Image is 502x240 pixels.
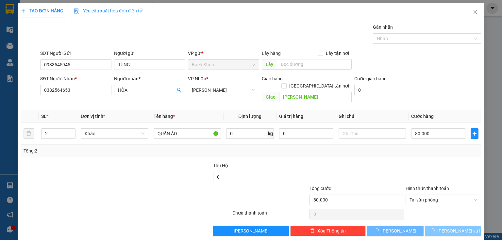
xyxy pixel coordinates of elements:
[85,129,144,138] span: Khác
[310,186,331,191] span: Tổng cước
[40,50,111,57] div: SĐT Người Gửi
[317,227,346,234] span: Xóa Thông tin
[188,76,206,81] span: VP Nhận
[411,114,434,119] span: Cước hàng
[437,227,483,234] span: [PERSON_NAME] và In
[336,110,409,123] th: Ghi chú
[81,114,105,119] span: Đơn vị tính
[310,228,315,233] span: delete
[74,8,79,14] img: icon
[262,92,279,102] span: Giao
[262,59,277,70] span: Lấy
[277,59,352,70] input: Dọc đường
[238,114,261,119] span: Định lượng
[232,209,309,221] div: Chưa thanh toán
[287,82,352,89] span: [GEOGRAPHIC_DATA] tận nơi
[114,75,185,82] div: Người nhận
[406,186,449,191] label: Hình thức thanh toán
[425,226,481,236] button: [PERSON_NAME] và In
[234,227,269,234] span: [PERSON_NAME]
[176,88,181,93] span: user-add
[279,92,352,102] input: Dọc đường
[24,128,34,139] button: delete
[154,114,175,119] span: Tên hàng
[373,24,393,30] label: Gán nhãn
[410,195,477,205] span: Tại văn phòng
[471,128,478,139] button: plus
[262,76,283,81] span: Giao hàng
[374,228,381,233] span: loading
[114,50,185,57] div: Người gửi
[267,128,274,139] span: kg
[279,114,303,119] span: Giá trị hàng
[381,227,416,234] span: [PERSON_NAME]
[471,131,478,136] span: plus
[323,50,352,57] span: Lấy tận nơi
[154,128,221,139] input: VD: Bàn, Ghế
[473,9,478,15] span: close
[24,147,194,154] div: Tổng: 2
[41,114,46,119] span: SL
[339,128,406,139] input: Ghi Chú
[213,163,228,168] span: Thu Hộ
[192,85,255,95] span: Gia Kiệm
[367,226,424,236] button: [PERSON_NAME]
[262,51,281,56] span: Lấy hàng
[74,8,143,13] span: Yêu cầu xuất hóa đơn điện tử
[279,128,333,139] input: 0
[192,60,255,70] span: Bách Khoa
[21,8,63,13] span: TẠO ĐƠN HÀNG
[430,228,437,233] span: loading
[290,226,366,236] button: deleteXóa Thông tin
[354,85,407,95] input: Cước giao hàng
[40,75,111,82] div: SĐT Người Nhận
[213,226,289,236] button: [PERSON_NAME]
[354,76,387,81] label: Cước giao hàng
[21,8,25,13] span: plus
[466,3,484,22] button: Close
[188,50,259,57] div: VP gửi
